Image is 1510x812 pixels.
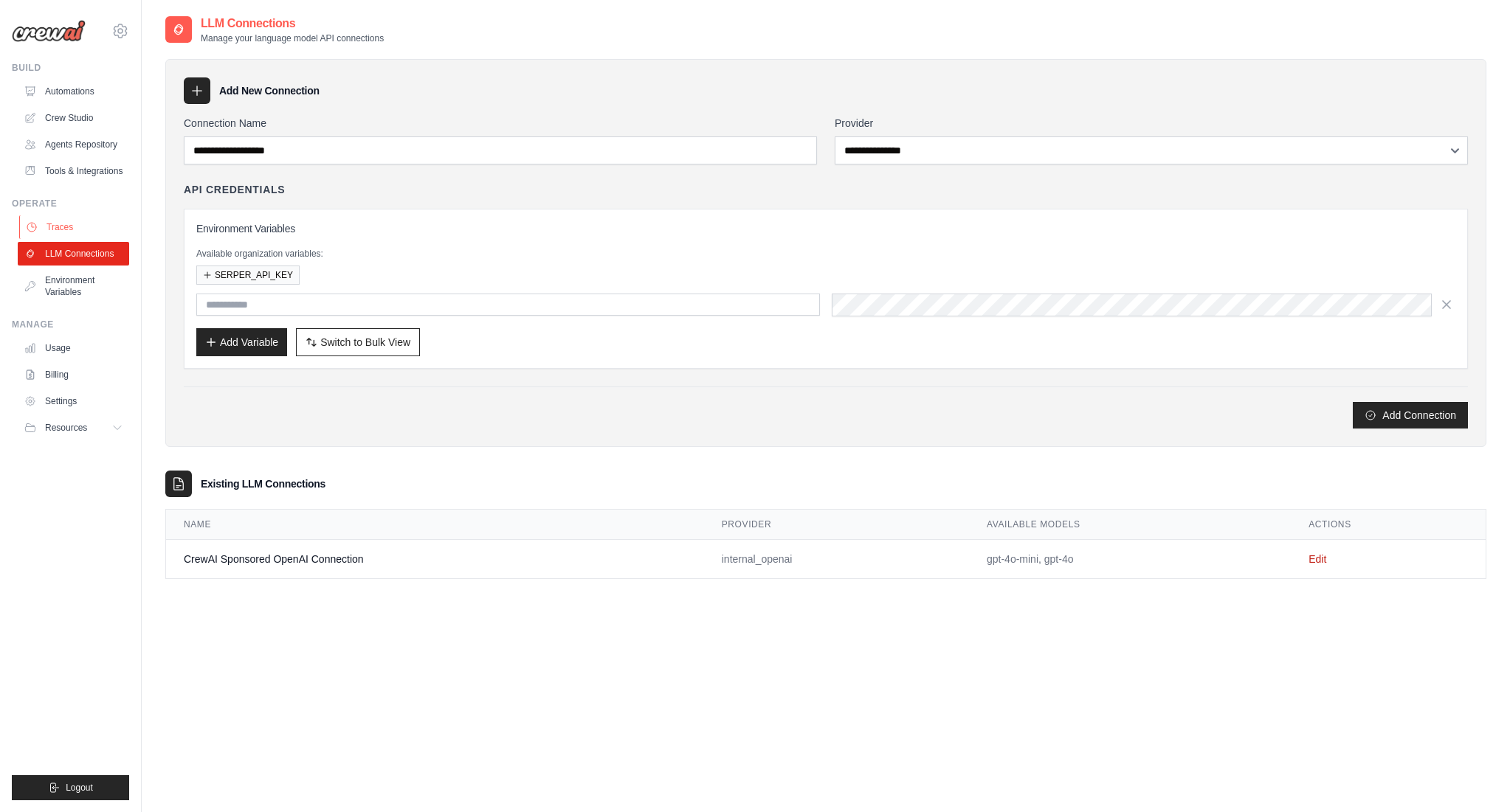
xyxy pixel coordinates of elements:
a: Automations [18,80,129,103]
label: Connection Name [184,116,817,131]
a: Tools & Integrations [18,159,129,183]
h3: Environment Variables [196,221,1455,236]
th: Provider [704,510,969,540]
a: Settings [18,389,129,413]
a: LLM Connections [18,242,129,266]
a: Environment Variables [18,268,129,304]
button: Logout [12,775,129,800]
th: Name [166,510,704,540]
div: Operate [12,198,129,209]
a: Traces [19,215,131,239]
a: Crew Studio [18,106,129,130]
th: Actions [1291,510,1486,540]
a: Edit [1309,553,1326,565]
h4: API Credentials [184,182,285,197]
button: Switch to Bulk View [296,328,420,356]
p: Manage your language model API connections [201,32,384,44]
td: CrewAI Sponsored OpenAI Connection [166,539,704,578]
th: Available Models [969,510,1291,540]
label: Provider [835,116,1468,131]
h3: Existing LLM Connections [201,476,325,491]
div: Build [12,62,129,74]
button: Add Variable [196,328,287,356]
span: Switch to Bulk View [320,335,410,350]
button: Add Connection [1353,402,1468,428]
h2: LLM Connections [201,15,384,32]
p: Available organization variables: [196,248,1455,260]
button: Resources [18,416,129,440]
a: Usage [18,336,129,360]
h3: Add New Connection [219,83,320,98]
img: Logo [12,20,86,42]
span: Logout [66,782,93,794]
button: SERPER_API_KEY [196,266,300,285]
div: Manage [12,319,129,330]
span: Resources [45,422,87,434]
a: Agents Repository [18,133,129,156]
td: internal_openai [704,539,969,578]
a: Billing [18,363,129,386]
td: gpt-4o-mini, gpt-4o [969,539,1291,578]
